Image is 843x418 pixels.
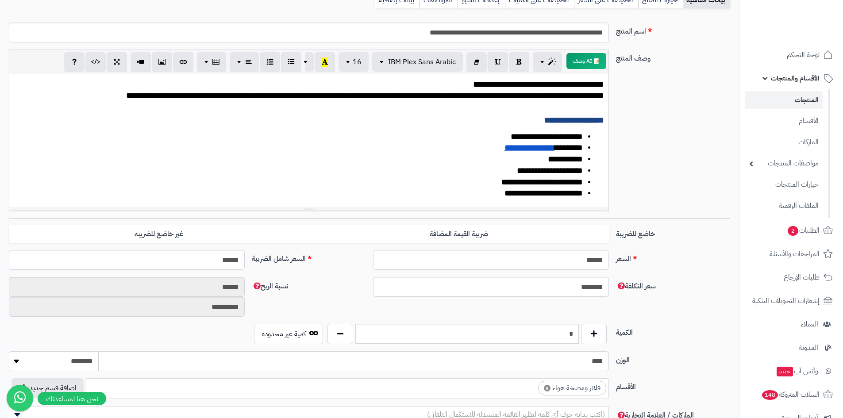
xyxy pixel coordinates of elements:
[745,111,823,130] a: الأقسام
[776,365,818,377] span: وآتس آب
[12,378,84,398] button: اضافة قسم جديد
[353,57,362,67] span: 16
[745,314,838,335] a: العملاء
[388,57,456,67] span: IBM Plex Sans Arabic
[787,224,820,237] span: الطلبات
[372,52,463,72] button: IBM Plex Sans Arabic
[544,385,550,391] span: ×
[745,91,823,109] a: المنتجات
[777,367,793,376] span: جديد
[784,271,820,284] span: طلبات الإرجاع
[745,290,838,311] a: إشعارات التحويلات البنكية
[566,53,606,69] button: 📝 AI وصف
[745,384,838,405] a: السلات المتروكة148
[612,351,734,365] label: الوزن
[752,295,820,307] span: إشعارات التحويلات البنكية
[612,50,734,64] label: وصف المنتج
[801,318,818,330] span: العملاء
[745,175,823,194] a: خيارات المنتجات
[770,248,820,260] span: المراجعات والأسئلة
[787,49,820,61] span: لوحة التحكم
[761,388,820,401] span: السلات المتروكة
[612,23,734,37] label: اسم المنتج
[745,337,838,358] a: المدونة
[745,243,838,265] a: المراجعات والأسئلة
[745,267,838,288] a: طلبات الإرجاع
[745,154,823,173] a: مواصفات المنتجات
[745,44,838,65] a: لوحة التحكم
[309,225,609,243] label: ضريبة القيمة المضافة
[762,390,778,400] span: 148
[612,324,734,338] label: الكمية
[612,225,734,239] label: خاضع للضريبة
[612,250,734,264] label: السعر
[538,381,606,395] li: فلاتر ومضخة هواء
[248,250,370,264] label: السعر شامل الضريبة
[799,341,818,354] span: المدونة
[339,52,369,72] button: 16
[252,281,288,291] span: نسبة الربح
[745,360,838,382] a: وآتس آبجديد
[745,133,823,152] a: الماركات
[771,72,820,84] span: الأقسام والمنتجات
[745,196,823,215] a: الملفات الرقمية
[616,281,656,291] span: سعر التكلفة
[745,220,838,241] a: الطلبات2
[9,225,309,243] label: غير خاضع للضريبه
[612,378,734,392] label: الأقسام
[788,226,798,236] span: 2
